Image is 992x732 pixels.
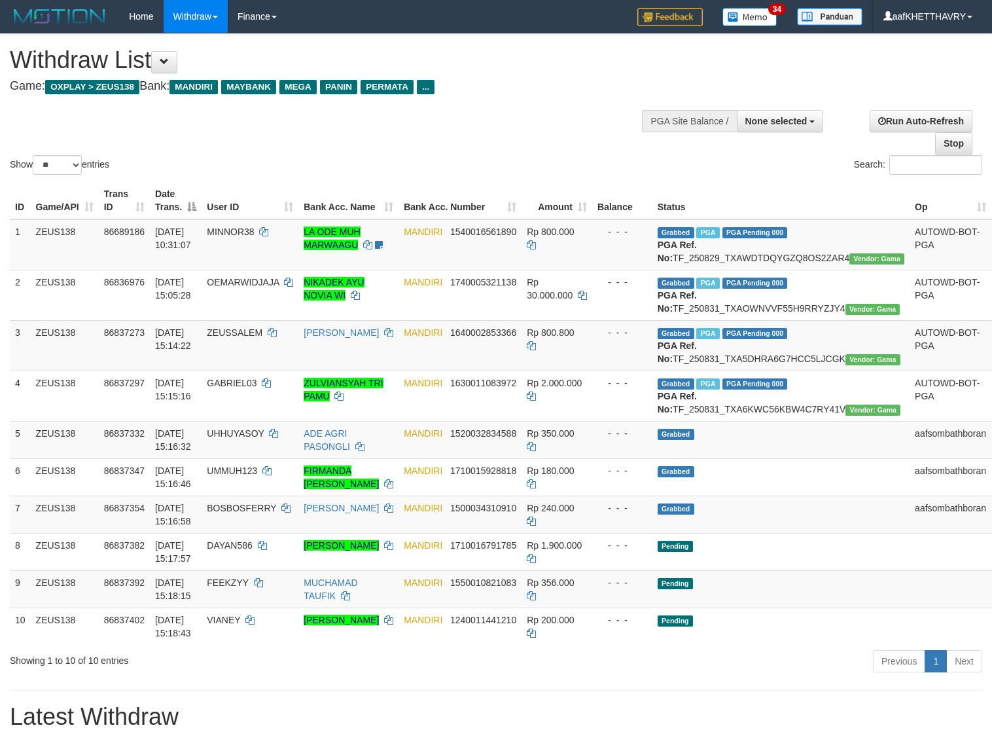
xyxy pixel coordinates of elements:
[404,466,442,476] span: MANDIRI
[652,219,910,270] td: TF_250829_TXAWDTDQYGZQ8OS2ZAR4
[361,80,414,94] span: PERMATA
[10,7,109,26] img: MOTION_logo.png
[450,277,516,287] span: Copy 1740005321138 to clipboard
[845,354,900,365] span: Vendor URL: https://trx31.1velocity.biz
[10,371,31,421] td: 4
[202,182,298,219] th: User ID: activate to sort column ascending
[155,378,191,401] span: [DATE] 15:15:16
[658,578,693,589] span: Pending
[658,503,694,515] span: Grabbed
[597,326,647,339] div: - - -
[104,540,145,551] span: 86837382
[33,155,82,175] select: Showentries
[768,3,786,15] span: 34
[104,428,145,439] span: 86837332
[304,540,379,551] a: [PERSON_NAME]
[104,577,145,588] span: 86837392
[279,80,317,94] span: MEGA
[31,458,99,496] td: ZEUS138
[696,378,719,390] span: Marked by aafsreyleap
[637,8,703,26] img: Feedback.jpg
[696,227,719,238] span: Marked by aafkaynarin
[155,277,191,301] span: [DATE] 15:05:28
[404,577,442,588] span: MANDIRI
[207,540,253,551] span: DAYAN586
[10,496,31,533] td: 7
[910,219,991,270] td: AUTOWD-BOT-PGA
[527,503,574,513] span: Rp 240.000
[10,421,31,458] td: 5
[10,533,31,570] td: 8
[104,615,145,625] span: 86837402
[31,608,99,645] td: ZEUS138
[104,466,145,476] span: 86837347
[104,378,145,388] span: 86837297
[658,227,694,238] span: Grabbed
[658,290,697,314] b: PGA Ref. No:
[696,278,719,289] span: Marked by aafseijuro
[722,328,788,339] span: PGA Pending
[31,371,99,421] td: ZEUS138
[652,371,910,421] td: TF_250831_TXA6KWC56KBW4C7RY41V
[155,466,191,489] span: [DATE] 15:16:46
[207,466,257,476] span: UMMUH123
[31,533,99,570] td: ZEUS138
[10,219,31,270] td: 1
[597,427,647,440] div: - - -
[304,378,383,401] a: ZULVIANSYAH TRI PAMU
[404,615,442,625] span: MANDIRI
[527,327,574,338] span: Rp 800.800
[722,227,788,238] span: PGA Pending
[10,155,109,175] label: Show entries
[658,278,694,289] span: Grabbed
[597,276,647,289] div: - - -
[935,132,972,155] a: Stop
[304,327,379,338] a: [PERSON_NAME]
[527,227,574,237] span: Rp 800.000
[10,458,31,496] td: 6
[404,428,442,439] span: MANDIRI
[31,219,99,270] td: ZEUS138
[658,429,694,440] span: Grabbed
[597,464,647,477] div: - - -
[722,8,777,26] img: Button%20Memo.svg
[207,327,262,338] span: ZEUSSALEM
[592,182,652,219] th: Balance
[10,80,648,93] h4: Game: Bank:
[10,270,31,320] td: 2
[10,320,31,371] td: 3
[854,155,982,175] label: Search:
[104,503,145,513] span: 86837354
[404,277,442,287] span: MANDIRI
[910,421,991,458] td: aafsombathboran
[207,428,264,439] span: UHHUYASOY
[527,466,574,476] span: Rp 180.000
[169,80,218,94] span: MANDIRI
[304,227,360,250] a: LA ODE MUH MARWAAGU
[925,650,947,672] a: 1
[304,428,350,452] a: ADE AGRI PASONGLI
[155,577,191,601] span: [DATE] 15:18:15
[527,428,574,439] span: Rp 350.000
[527,277,573,301] span: Rp 30.000.000
[399,182,522,219] th: Bank Acc. Number: activate to sort column ascending
[404,378,442,388] span: MANDIRI
[527,577,574,588] span: Rp 356.000
[404,227,442,237] span: MANDIRI
[652,320,910,371] td: TF_250831_TXA5DHRA6G7HCC5LJCGK
[658,466,694,477] span: Grabbed
[304,277,364,301] a: NIKADEK AYU NOVIA WI
[417,80,434,94] span: ...
[597,502,647,515] div: - - -
[207,577,249,588] span: FEEKZYY
[873,650,925,672] a: Previous
[207,378,257,388] span: GABRIEL03
[155,227,191,250] span: [DATE] 10:31:07
[404,540,442,551] span: MANDIRI
[597,539,647,552] div: - - -
[652,270,910,320] td: TF_250831_TXAOWNVVF55H9RRYZJY4
[104,227,145,237] span: 86689186
[722,278,788,289] span: PGA Pending
[450,227,516,237] span: Copy 1540016561890 to clipboard
[10,608,31,645] td: 10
